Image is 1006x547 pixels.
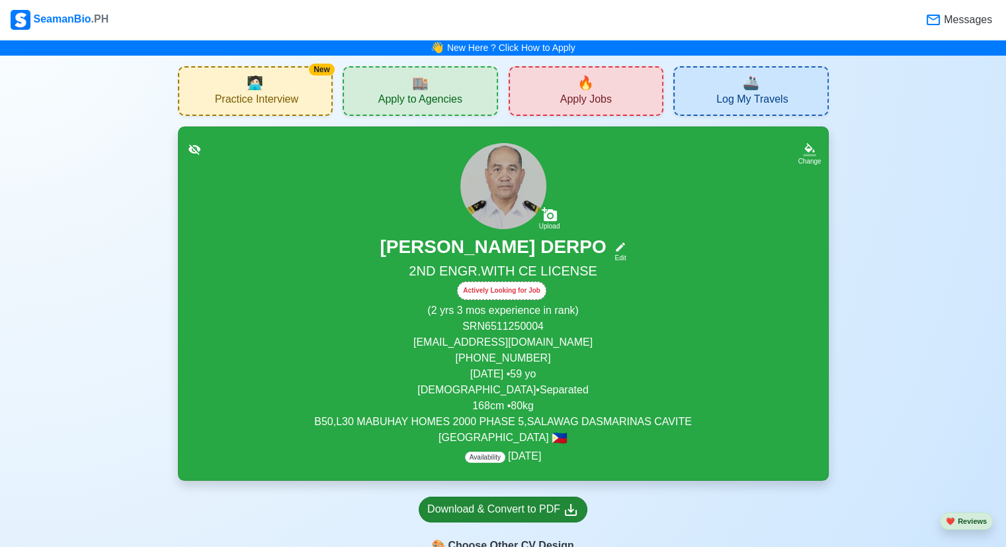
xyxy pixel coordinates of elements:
[716,93,788,109] span: Log My Travels
[194,414,812,430] p: B50,L30 MABUHAY HOMES 2000 PHASE 5,SALAWAG DASMARINAS CAVITE
[194,334,812,350] p: [EMAIL_ADDRESS][DOMAIN_NAME]
[577,73,594,93] span: new
[412,73,429,93] span: agencies
[91,13,109,25] span: .PH
[428,38,447,58] span: bell
[743,73,759,93] span: travel
[194,430,812,446] p: [GEOGRAPHIC_DATA]
[427,501,579,518] div: Download & Convert to PDF
[539,223,560,230] div: Upload
[946,517,955,525] span: heart
[447,42,575,53] a: New Here ? Click How to Apply
[194,382,812,398] p: [DEMOGRAPHIC_DATA] • Separated
[309,64,335,75] div: New
[798,156,821,166] div: Change
[378,93,462,109] span: Apply to Agencies
[465,452,505,463] span: Availability
[194,398,812,414] p: 168 cm • 80 kg
[215,93,298,109] span: Practice Interview
[194,319,812,334] p: SRN 6511250004
[194,350,812,366] p: [PHONE_NUMBER]
[194,303,812,319] p: (2 yrs 3 mos experience in rank)
[380,236,606,263] h3: [PERSON_NAME] DERPO
[247,73,263,93] span: interview
[465,448,541,464] p: [DATE]
[194,366,812,382] p: [DATE] • 59 yo
[11,10,108,30] div: SeamanBio
[560,93,612,109] span: Apply Jobs
[941,12,992,28] span: Messages
[457,281,546,300] div: Actively Looking for Job
[609,253,626,263] div: Edit
[940,513,993,530] button: heartReviews
[11,10,30,30] img: Logo
[419,497,587,522] a: Download & Convert to PDF
[194,263,812,281] h5: 2ND ENGR.WITH CE LICENSE
[552,432,567,444] span: 🇵🇭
